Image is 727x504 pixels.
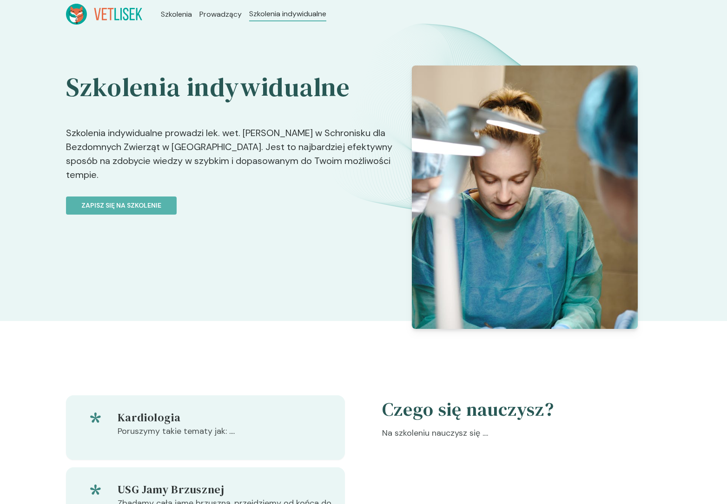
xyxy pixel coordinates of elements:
p: Zapisz się na szkolenie [81,201,161,210]
p: Na szkoleniu nauczysz się .... [382,427,661,447]
p: Poruszymy takie tematy jak: .... [118,425,337,445]
img: Z2WOy5bqstJ98vaK_DSC06014.JPG [412,65,638,329]
h2: Szkolenia indywidualne [66,71,405,104]
button: Zapisz się na szkolenie [66,196,177,215]
a: Zapisz się na szkolenie [66,185,405,215]
h5: Czego się nauczysz? [382,395,661,423]
h5: Kardiologia [118,410,337,425]
a: Szkolenia [161,9,192,20]
p: Szkolenia indywidualne prowadzi lek. wet. [PERSON_NAME] w Schronisku dla Bezdomnych Zwierząt w [G... [66,111,405,185]
h5: USG Jamy Brzusznej [118,482,337,497]
a: Prowadzący [199,9,242,20]
a: Szkolenia indywidualne [249,8,326,20]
